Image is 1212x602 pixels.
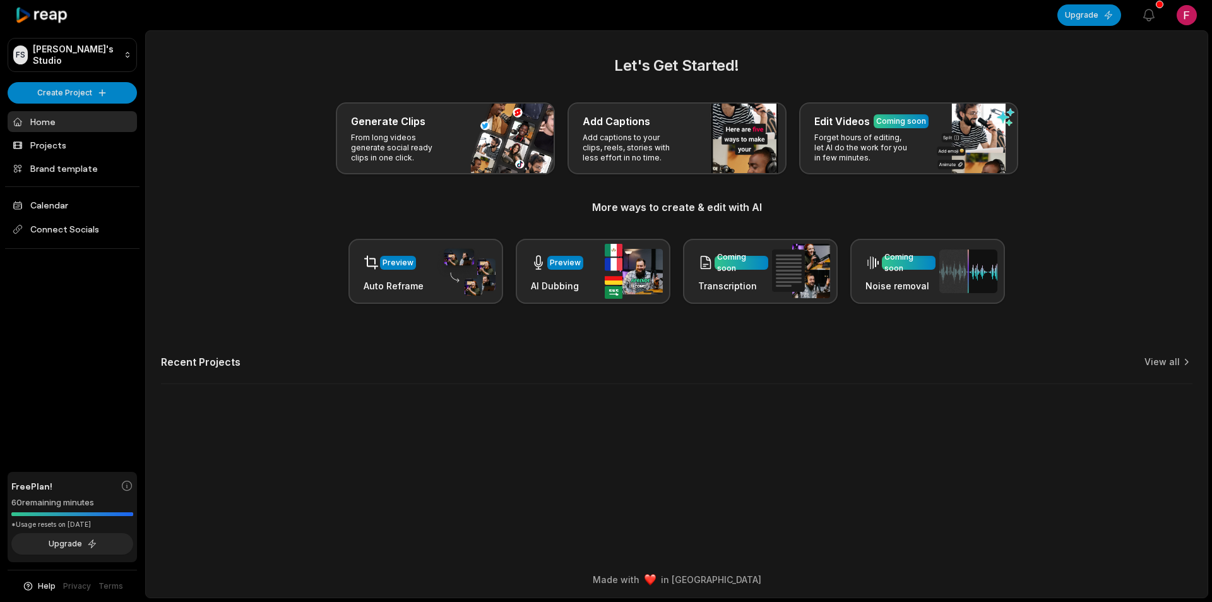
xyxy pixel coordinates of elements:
span: Free Plan! [11,479,52,493]
h2: Let's Get Started! [161,54,1192,77]
h3: Auto Reframe [364,279,424,292]
h3: AI Dubbing [531,279,583,292]
p: [PERSON_NAME]'s Studio [33,44,119,66]
div: 60 remaining minutes [11,497,133,509]
button: Upgrade [11,533,133,555]
a: Projects [8,135,137,155]
div: Coming soon [884,251,933,274]
div: Preview [383,257,413,268]
button: Upgrade [1057,4,1121,26]
div: FS [13,45,28,64]
img: auto_reframe.png [437,247,496,296]
h3: Noise removal [865,279,936,292]
p: From long videos generate social ready clips in one click. [351,133,449,163]
h3: Edit Videos [814,114,870,129]
div: Made with in [GEOGRAPHIC_DATA] [157,573,1196,586]
h3: Transcription [698,279,768,292]
img: ai_dubbing.png [605,244,663,299]
div: *Usage resets on [DATE] [11,520,133,529]
img: transcription.png [772,244,830,298]
a: Brand template [8,158,137,179]
span: Help [38,581,56,592]
div: Coming soon [717,251,766,274]
a: Privacy [63,581,91,592]
h3: Add Captions [583,114,650,129]
p: Add captions to your clips, reels, stories with less effort in no time. [583,133,680,163]
img: noise_removal.png [939,250,997,293]
span: Connect Socials [8,218,137,241]
h3: Generate Clips [351,114,425,129]
a: Calendar [8,195,137,215]
button: Create Project [8,82,137,104]
p: Forget hours of editing, let AI do the work for you in few minutes. [814,133,912,163]
a: View all [1144,356,1180,368]
a: Terms [98,581,123,592]
h2: Recent Projects [161,356,241,368]
div: Preview [550,257,581,268]
img: heart emoji [645,574,656,586]
button: Help [22,581,56,592]
a: Home [8,111,137,132]
h3: More ways to create & edit with AI [161,200,1192,215]
div: Coming soon [876,116,926,127]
